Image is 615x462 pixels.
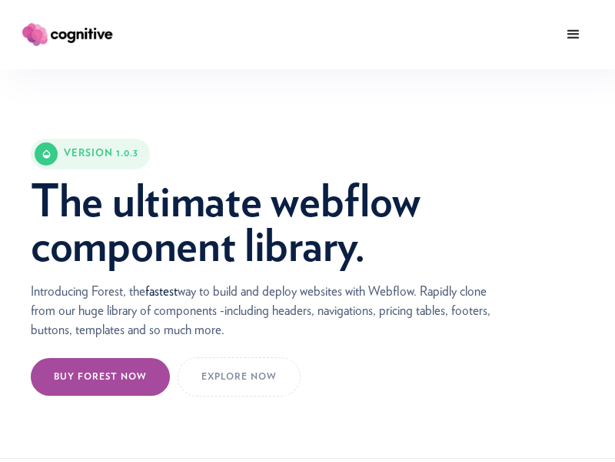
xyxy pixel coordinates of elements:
[178,357,301,397] a: EXPLORE NOW
[31,181,538,270] h1: The ultimate webflow component library.
[145,285,178,298] span: fastest
[64,146,138,162] div: VERSION 1.0.3
[31,282,492,340] p: Introducing Forest, the way to build and deploy websites with Webflow. Rapidly clone from our hug...
[550,12,597,58] div: menu
[31,358,170,396] a: BUY FOREST NOW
